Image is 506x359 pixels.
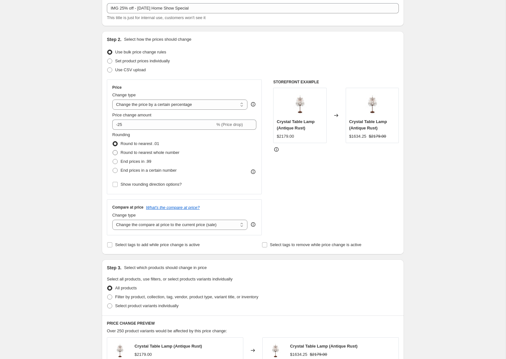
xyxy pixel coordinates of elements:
h3: Compare at price [112,205,143,210]
strike: $2179.00 [369,133,386,140]
span: Use CSV upload [115,67,146,72]
strike: $2179.00 [310,351,327,358]
div: help [250,221,256,228]
div: help [250,101,256,107]
img: Crystal-tablelamp-timothyoulton2_80x.jpg [287,91,313,117]
span: Filter by product, collection, tag, vendor, product type, variant title, or inventory [115,294,258,299]
input: -15 [112,120,215,130]
h3: Price [112,85,121,90]
p: Select how the prices should change [124,36,191,43]
span: End prices in .99 [121,159,151,164]
span: Crystal Table Lamp (Antique Rust) [290,344,357,349]
span: Round to nearest whole number [121,150,179,155]
div: $2179.00 [277,133,294,140]
span: Crystal Table Lamp (Antique Rust) [277,119,315,130]
span: Use bulk price change rules [115,50,166,54]
h6: PRICE CHANGE PREVIEW [107,321,399,326]
span: % (Price drop) [216,122,243,127]
span: All products [115,286,137,290]
span: Select all products, use filters, or select products variants individually [107,277,232,281]
button: What's the compare at price? [146,205,200,210]
span: Rounding [112,132,130,137]
div: $1634.25 [290,351,307,358]
span: End prices in a certain number [121,168,177,173]
p: Select which products should change in price [124,265,207,271]
span: Change type [112,93,136,97]
span: Crystal Table Lamp (Antique Rust) [135,344,202,349]
span: Set product prices individually [115,59,170,63]
span: Select product variants individually [115,303,178,308]
span: Crystal Table Lamp (Antique Rust) [349,119,387,130]
h2: Step 3. [107,265,121,271]
div: $2179.00 [135,351,152,358]
img: Crystal-tablelamp-timothyoulton2_80x.jpg [359,91,385,117]
span: Over 250 product variants would be affected by this price change: [107,328,227,333]
span: Price change amount [112,113,151,117]
h6: STOREFRONT EXAMPLE [273,79,399,85]
h2: Step 2. [107,36,121,43]
span: This title is just for internal use, customers won't see it [107,15,205,20]
span: Change type [112,213,136,217]
input: 30% off holiday sale [107,3,399,13]
span: Select tags to remove while price change is active [270,242,362,247]
span: Round to nearest .01 [121,141,159,146]
span: Select tags to add while price change is active [115,242,200,247]
span: Show rounding direction options? [121,182,182,187]
div: $1634.25 [349,133,366,140]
